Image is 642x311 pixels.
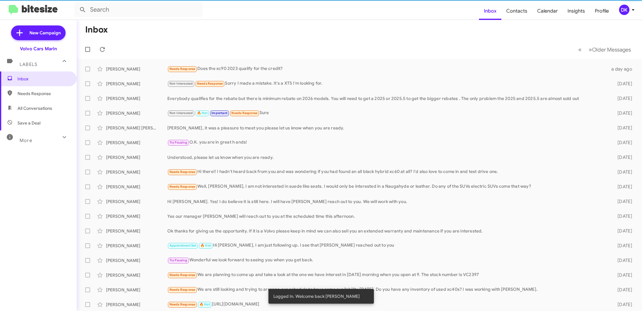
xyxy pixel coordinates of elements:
button: Previous [575,43,585,56]
div: [URL][DOMAIN_NAME] [167,301,607,308]
div: [PERSON_NAME] [106,81,167,87]
div: [PERSON_NAME] [106,301,167,308]
div: We are still looking and trying to arrange our schedule to have some availability [DATE]. Do you ... [167,286,607,293]
div: [DATE] [607,184,637,190]
span: Needs Response [169,170,196,174]
div: Everybody qualifies for the rebate but there is minimum rebate on 2026 models. You will need to g... [167,95,607,102]
div: [PERSON_NAME] [106,140,167,146]
span: Labels [20,62,37,67]
a: New Campaign [11,25,66,40]
span: 🔥 Hot [199,302,210,306]
a: Profile [590,2,614,20]
div: [PERSON_NAME] [106,169,167,175]
a: Inbox [479,2,501,20]
span: Inbox [17,76,70,82]
div: Well, [PERSON_NAME], I am not interested in suede like seats. I would only be interested in a Nau... [167,183,607,190]
button: Next [585,43,635,56]
a: Insights [563,2,590,20]
div: Does the xc90 2023 qualify for the credit? [167,65,607,72]
div: [DATE] [607,301,637,308]
div: DK [619,5,629,15]
div: Understood, please let us know when you are ready. [167,154,607,160]
div: [PERSON_NAME] [106,154,167,160]
a: Calendar [532,2,563,20]
div: Wonderful we look forward to seeing you when you get back. [167,257,607,264]
div: [DATE] [607,140,637,146]
div: [DATE] [607,228,637,234]
div: [DATE] [607,243,637,249]
div: [PERSON_NAME] [106,257,167,263]
div: [PERSON_NAME] [106,198,167,205]
span: 🔥 Hot [197,111,207,115]
span: New Campaign [29,30,61,36]
span: Appointment Set [169,244,196,248]
div: [PERSON_NAME] [106,66,167,72]
button: DK [614,5,635,15]
span: Try Pausing [169,140,187,144]
div: [PERSON_NAME] [106,272,167,278]
div: [PERSON_NAME] [106,228,167,234]
span: Logged In. Welcome back [PERSON_NAME] [273,293,360,299]
div: a day ago [607,66,637,72]
div: We are planning to come up and take a look at the one we have interest in [DATE] morning when you... [167,271,607,278]
span: Needs Response [169,302,196,306]
div: [PERSON_NAME] [106,243,167,249]
div: [PERSON_NAME] [106,95,167,102]
span: More [20,138,32,143]
div: [PERSON_NAME] [106,287,167,293]
div: Volvo Cars Marin [20,46,57,52]
span: 🔥 Hot [200,244,211,248]
span: Needs Response [17,90,70,97]
div: [DATE] [607,154,637,160]
div: [DATE] [607,287,637,293]
nav: Page navigation example [575,43,635,56]
div: [DATE] [607,272,637,278]
span: Not-Interested [169,111,193,115]
div: Sure [167,109,607,117]
span: Older Messages [592,46,631,53]
div: Hi [PERSON_NAME]. Yes! I do believe it is still here. I will have [PERSON_NAME] reach out to you.... [167,198,607,205]
span: Needs Response [169,67,196,71]
span: Needs Response [169,288,196,292]
a: Contacts [501,2,532,20]
div: [DATE] [607,95,637,102]
div: [PERSON_NAME] [106,110,167,116]
div: [DATE] [607,125,637,131]
div: O.K. you are in great h ands! [167,139,607,146]
h1: Inbox [85,25,108,35]
div: [DATE] [607,198,637,205]
div: Ok thanks for giving us the opportunity. If it is a Volvo please keep in mind we can also sell yo... [167,228,607,234]
div: [PERSON_NAME] [106,184,167,190]
div: [PERSON_NAME], it was a pleasure to meet you please let us know when you are ready. [167,125,607,131]
div: [PERSON_NAME] [106,213,167,219]
div: [DATE] [607,257,637,263]
span: Needs Response [169,185,196,189]
div: Hi there!! I hadn't heard back from you and was wondering if you had found an all black hybrid xc... [167,168,607,175]
span: Needs Response [231,111,257,115]
div: [DATE] [607,81,637,87]
input: Search [74,2,203,17]
span: All Conversations [17,105,52,111]
span: Not-Interested [169,82,193,86]
span: Save a Deal [17,120,40,126]
span: Needs Response [197,82,223,86]
span: » [589,46,592,53]
span: Try Pausing [169,258,187,262]
div: Yes our manager [PERSON_NAME] will reach out to you at the scheduled time this afternoon. [167,213,607,219]
span: Needs Response [169,273,196,277]
div: [DATE] [607,110,637,116]
div: [DATE] [607,169,637,175]
span: Important [211,111,227,115]
div: [DATE] [607,213,637,219]
div: [PERSON_NAME] [PERSON_NAME] [106,125,167,131]
div: Hi [PERSON_NAME], I am just following up. I see that [PERSON_NAME] reached out to you [167,242,607,249]
div: Sorry I made a mistake. It's a XT5 I'm looking for. [167,80,607,87]
span: « [578,46,582,53]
